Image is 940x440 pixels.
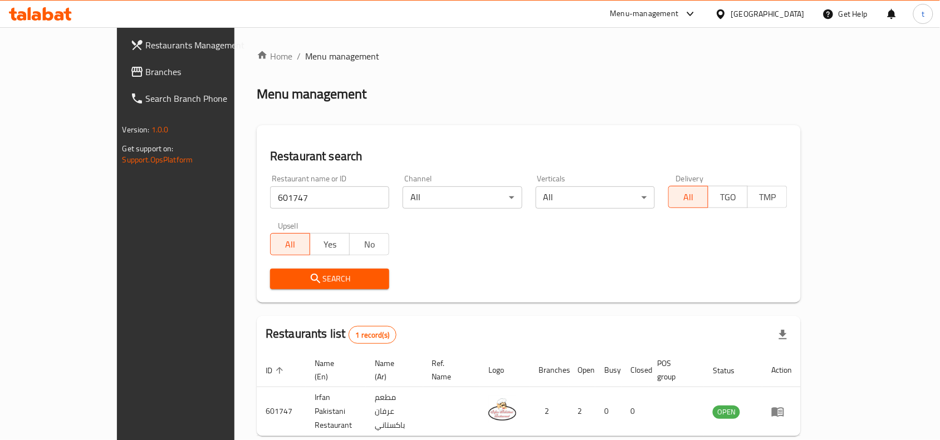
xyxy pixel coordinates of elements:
[257,50,801,63] nav: breadcrumb
[275,236,306,253] span: All
[375,357,409,383] span: Name (Ar)
[530,353,569,387] th: Branches
[270,186,389,209] input: Search for restaurant name or ID..
[123,152,193,167] a: Support.OpsPlatform
[305,50,379,63] span: Menu management
[668,186,708,208] button: All
[121,85,274,112] a: Search Branch Phone
[658,357,691,383] span: POS group
[403,186,522,209] div: All
[349,330,396,340] span: 1 record(s)
[306,387,366,436] td: Irfan Pakistani Restaurant
[266,364,287,377] span: ID
[354,236,385,253] span: No
[713,406,740,418] span: OPEN
[713,364,749,377] span: Status
[610,7,679,21] div: Menu-management
[123,122,150,137] span: Version:
[266,325,396,344] h2: Restaurants list
[315,357,352,383] span: Name (En)
[676,175,704,182] label: Delivery
[713,189,743,205] span: TGO
[488,395,516,423] img: Irfan Pakistani Restaurant
[257,387,306,436] td: 601747
[708,186,748,208] button: TGO
[270,269,389,289] button: Search
[922,8,924,20] span: t
[530,387,569,436] td: 2
[673,189,704,205] span: All
[257,85,366,103] h2: Menu management
[146,92,265,105] span: Search Branch Phone
[747,186,787,208] button: TMP
[278,222,298,230] label: Upsell
[270,233,310,255] button: All
[310,233,350,255] button: Yes
[146,65,265,78] span: Branches
[366,387,423,436] td: مطعم عرفان باكستاني
[349,233,389,255] button: No
[479,353,530,387] th: Logo
[569,387,595,436] td: 2
[349,326,397,344] div: Total records count
[771,405,792,418] div: Menu
[121,32,274,58] a: Restaurants Management
[595,353,622,387] th: Busy
[731,8,805,20] div: [GEOGRAPHIC_DATA]
[121,58,274,85] a: Branches
[315,236,345,253] span: Yes
[151,122,169,137] span: 1.0.0
[770,322,796,348] div: Export file
[622,387,649,436] td: 0
[595,387,622,436] td: 0
[297,50,301,63] li: /
[146,38,265,52] span: Restaurants Management
[762,353,801,387] th: Action
[123,141,174,156] span: Get support on:
[279,272,380,286] span: Search
[569,353,595,387] th: Open
[257,353,801,436] table: enhanced table
[536,186,655,209] div: All
[752,189,783,205] span: TMP
[257,50,292,63] a: Home
[622,353,649,387] th: Closed
[270,148,787,165] h2: Restaurant search
[432,357,466,383] span: Ref. Name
